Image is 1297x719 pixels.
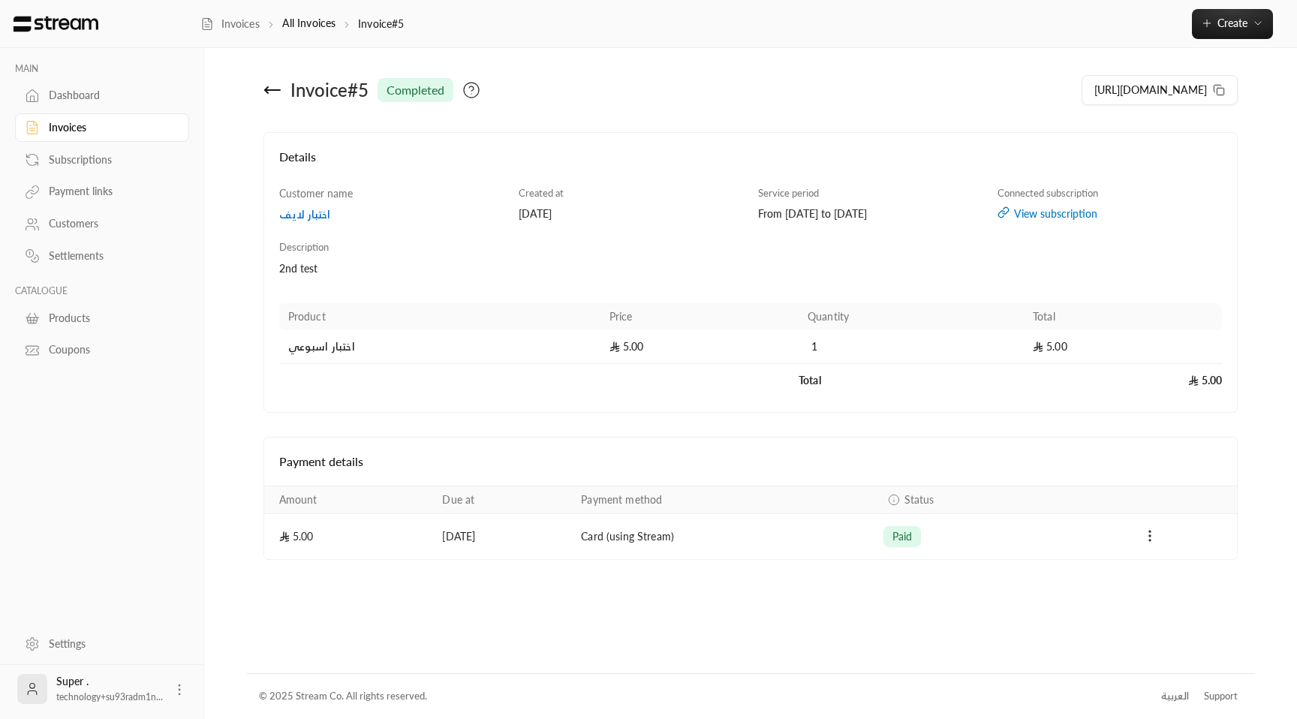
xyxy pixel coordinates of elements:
a: View subscription [998,206,1223,221]
td: Total [799,364,1024,397]
p: CATALOGUE [15,285,189,297]
button: Create [1192,9,1273,39]
div: © 2025 Stream Co. All rights reserved. [259,689,427,704]
p: Invoice#5 [358,17,404,32]
h4: Details [279,148,1223,181]
span: [URL][DOMAIN_NAME] [1094,83,1207,96]
a: Payment links [15,177,189,206]
div: [DATE] [519,206,744,221]
a: Settlements [15,242,189,271]
div: From [DATE] to [DATE] [758,206,983,221]
div: Settlements [49,248,170,263]
span: Connected subscription [998,187,1098,199]
a: Subscriptions [15,145,189,174]
th: Payment method [572,486,874,514]
a: Dashboard [15,81,189,110]
th: Total [1024,303,1222,330]
a: Coupons [15,335,189,365]
td: اختبار اسبوعي [279,330,600,364]
span: Create [1217,17,1247,29]
span: Service period [758,187,819,199]
a: Customers [15,209,189,239]
td: 5.00 [1024,364,1222,397]
div: Invoice # 5 [290,78,369,102]
img: Logo [12,16,100,32]
div: Subscriptions [49,152,170,167]
h4: Payment details [279,453,1223,471]
p: MAIN [15,63,189,75]
a: Products [15,303,189,332]
td: [DATE] [433,514,572,559]
th: Price [600,303,799,330]
span: Created at [519,187,564,199]
span: completed [387,81,444,99]
span: 1 [808,339,823,354]
a: Invoices [15,113,189,143]
div: Customers [49,216,170,231]
span: technology+su93radm1n... [56,691,163,702]
div: العربية [1161,689,1189,704]
th: Due at [433,486,572,514]
div: Super . [56,674,163,704]
a: Invoices [200,17,260,32]
div: Products [49,311,170,326]
div: Dashboard [49,88,170,103]
th: Product [279,303,600,330]
table: Products [279,303,1223,397]
a: All Invoices [282,17,336,29]
table: Payments [264,486,1238,559]
span: paid [892,529,913,544]
th: Quantity [799,303,1024,330]
button: [URL][DOMAIN_NAME] [1082,75,1238,105]
td: 5.00 [600,330,799,364]
td: Card (using Stream) [572,514,874,559]
div: 2nd test [279,261,744,276]
div: Coupons [49,342,170,357]
td: 5.00 [264,514,434,559]
div: Invoices [49,120,170,135]
a: Support [1199,683,1242,710]
a: اختبار لايف [279,207,504,222]
span: Description [279,241,329,253]
span: Customer name [279,187,353,200]
th: Amount [264,486,434,514]
span: Status [904,492,934,507]
div: Settings [49,636,170,651]
nav: breadcrumb [200,16,404,32]
td: 5.00 [1024,330,1222,364]
a: Settings [15,629,189,658]
div: Payment links [49,184,170,199]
